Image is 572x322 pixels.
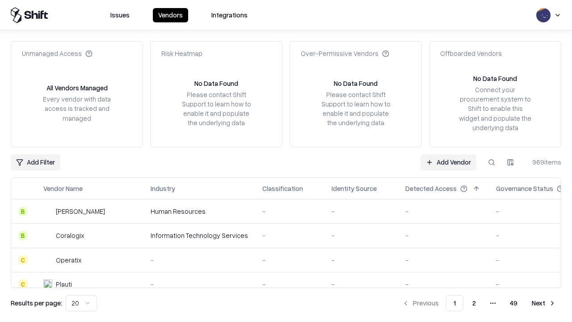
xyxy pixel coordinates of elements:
div: B [18,207,27,216]
div: Coralogix [56,231,84,240]
img: Deel [43,207,52,216]
button: Next [526,295,561,311]
div: - [332,231,391,240]
button: Issues [105,8,135,22]
div: No Data Found [334,79,378,88]
div: No Data Found [194,79,238,88]
div: Please contact Shift Support to learn how to enable it and populate the underlying data [179,90,253,128]
div: Classification [262,184,303,193]
div: - [151,280,248,289]
div: - [262,207,317,216]
img: Operatix [43,255,52,264]
img: Plauti [43,280,52,288]
button: Vendors [153,8,188,22]
div: Connect your procurement system to Shift to enable this widget and populate the underlying data [458,85,532,132]
div: - [151,255,248,265]
p: Results per page: [11,298,62,308]
div: - [262,255,317,265]
div: Plauti [56,280,72,289]
div: Please contact Shift Support to learn how to enable it and populate the underlying data [319,90,393,128]
div: Offboarded Vendors [440,49,502,58]
img: Coralogix [43,231,52,240]
div: - [405,231,482,240]
div: Over-Permissive Vendors [301,49,389,58]
div: Detected Access [405,184,457,193]
button: Integrations [206,8,253,22]
div: - [332,255,391,265]
div: - [332,207,391,216]
div: Information Technology Services [151,231,248,240]
button: Add Filter [11,154,60,170]
div: Identity Source [332,184,377,193]
div: - [332,280,391,289]
div: All Vendors Managed [46,83,108,93]
div: Operatix [56,255,81,265]
div: C [18,255,27,264]
div: Human Resources [151,207,248,216]
div: B [18,231,27,240]
div: - [405,207,482,216]
div: Vendor Name [43,184,83,193]
div: [PERSON_NAME] [56,207,105,216]
div: - [405,280,482,289]
div: No Data Found [473,74,517,83]
nav: pagination [397,295,561,311]
div: - [262,231,317,240]
div: Governance Status [496,184,553,193]
div: Every vendor with data access is tracked and managed [40,94,114,123]
button: 49 [503,295,525,311]
div: - [262,280,317,289]
button: 2 [465,295,483,311]
button: 1 [446,295,463,311]
div: 969 items [526,157,561,167]
div: - [405,255,482,265]
div: Risk Heatmap [161,49,202,58]
div: Industry [151,184,175,193]
div: C [18,280,27,288]
a: Add Vendor [421,154,476,170]
div: Unmanaged Access [22,49,93,58]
